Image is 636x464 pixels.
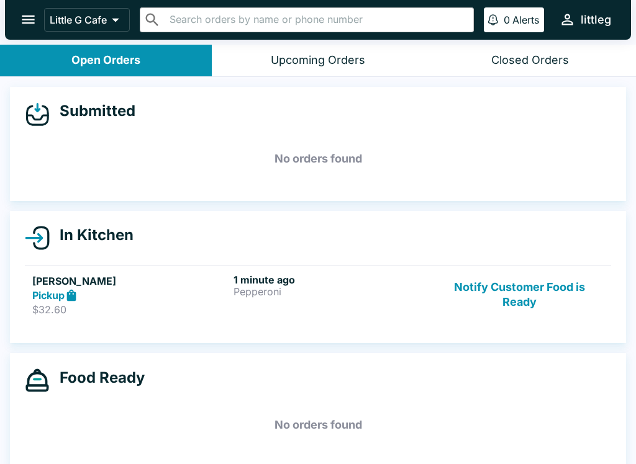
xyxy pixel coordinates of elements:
p: Alerts [512,14,539,26]
div: Closed Orders [491,53,569,68]
div: Open Orders [71,53,140,68]
button: littleg [554,6,616,33]
h5: No orders found [25,403,611,447]
div: littleg [581,12,611,27]
p: Little G Cafe [50,14,107,26]
input: Search orders by name or phone number [166,11,468,29]
h4: Submitted [50,102,135,120]
h5: No orders found [25,136,611,181]
h6: 1 minute ago [234,274,430,286]
p: $32.60 [32,303,229,316]
h4: In Kitchen [50,226,134,244]
h5: [PERSON_NAME] [32,274,229,288]
button: Little G Cafe [44,8,130,32]
h4: Food Ready [50,368,145,387]
strong: Pickup [32,289,65,301]
button: Notify Customer Food is Ready [435,274,604,316]
button: open drawer [12,4,44,35]
div: Upcoming Orders [271,53,365,68]
p: Pepperoni [234,286,430,297]
a: [PERSON_NAME]Pickup$32.601 minute agoPepperoniNotify Customer Food is Ready [25,265,611,324]
p: 0 [504,14,510,26]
